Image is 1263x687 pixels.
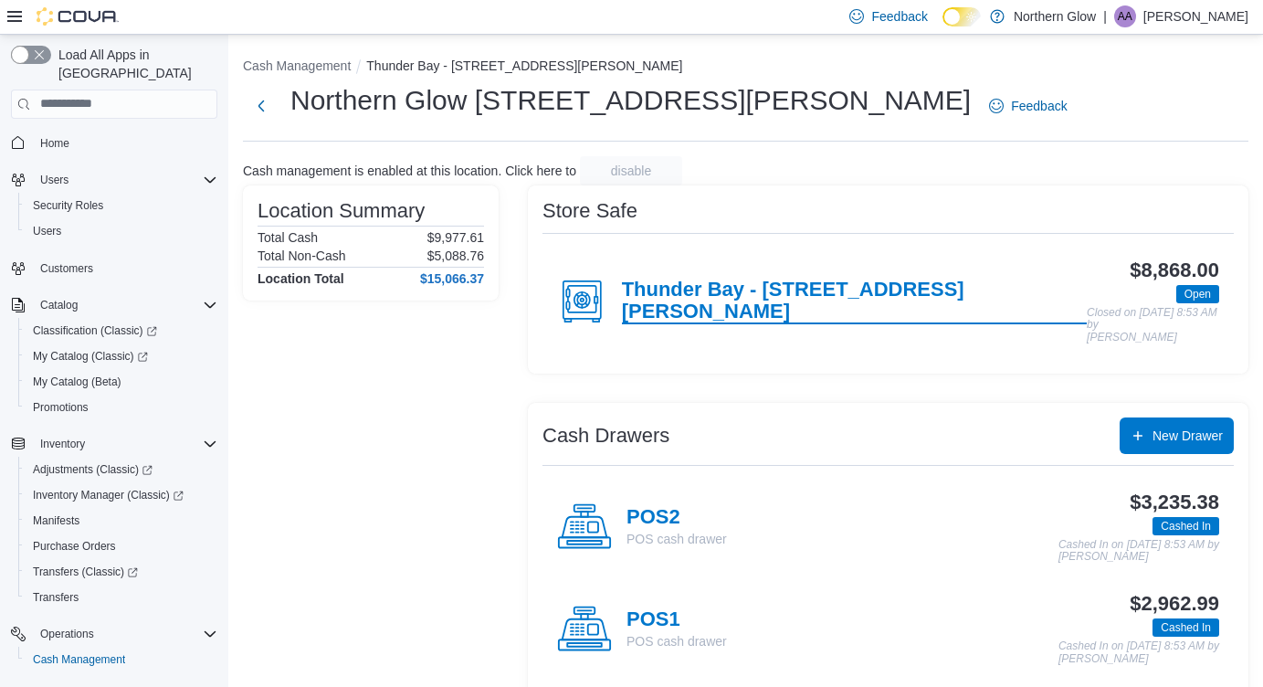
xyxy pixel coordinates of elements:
span: Transfers [26,587,217,608]
span: Purchase Orders [26,535,217,557]
a: Manifests [26,510,87,532]
p: POS cash drawer [626,530,727,548]
p: Cash management is enabled at this location. Click here to [243,164,576,178]
span: Cashed In [1152,517,1219,535]
p: | [1103,5,1107,27]
span: AA [1118,5,1132,27]
a: Promotions [26,396,96,418]
a: Transfers (Classic) [26,561,145,583]
span: Users [40,173,68,187]
span: disable [611,162,651,180]
input: Dark Mode [942,7,981,26]
p: Northern Glow [1014,5,1096,27]
span: My Catalog (Beta) [33,375,121,389]
span: Feedback [1011,97,1067,115]
button: Manifests [18,508,225,534]
a: Adjustments (Classic) [26,459,160,481]
span: Home [40,136,69,151]
a: Users [26,220,68,242]
a: Adjustments (Classic) [18,457,225,482]
a: My Catalog (Classic) [26,345,155,367]
span: Adjustments (Classic) [33,462,153,477]
h6: Total Non-Cash [258,248,346,263]
span: Customers [33,257,217,280]
span: Security Roles [26,195,217,217]
a: Security Roles [26,195,111,217]
button: Cash Management [243,58,351,73]
span: Inventory Manager (Classic) [26,484,217,506]
a: Classification (Classic) [18,318,225,343]
button: Inventory [33,433,92,455]
h3: $2,962.99 [1130,593,1219,615]
button: Catalog [4,292,225,318]
span: Cash Management [33,652,125,667]
span: Users [33,224,61,238]
span: Catalog [40,298,78,312]
a: Customers [33,258,100,280]
span: New Drawer [1152,427,1223,445]
span: Classification (Classic) [26,320,217,342]
h3: $3,235.38 [1130,491,1219,513]
span: Cash Management [26,649,217,671]
span: Manifests [33,513,79,528]
span: Catalog [33,294,217,316]
button: Next [243,88,279,124]
button: Users [4,167,225,193]
button: Cash Management [18,647,225,672]
button: Purchase Orders [18,534,225,559]
span: Cashed In [1152,618,1219,637]
h3: Location Summary [258,200,425,222]
img: Cova [37,7,119,26]
a: Classification (Classic) [26,320,164,342]
a: Feedback [982,88,1074,124]
span: Security Roles [33,198,103,213]
nav: An example of EuiBreadcrumbs [243,57,1248,79]
h4: $15,066.37 [420,271,484,286]
button: Security Roles [18,193,225,218]
span: Transfers (Classic) [33,565,138,579]
p: [PERSON_NAME] [1143,5,1248,27]
h4: Thunder Bay - [STREET_ADDRESS][PERSON_NAME] [622,279,1087,324]
span: Cashed In [1161,619,1211,636]
span: Promotions [26,396,217,418]
span: Users [33,169,217,191]
h1: Northern Glow [STREET_ADDRESS][PERSON_NAME] [290,82,971,119]
a: Cash Management [26,649,132,671]
span: Dark Mode [942,26,943,27]
span: Adjustments (Classic) [26,459,217,481]
span: My Catalog (Classic) [33,349,148,364]
span: Open [1176,285,1219,303]
p: POS cash drawer [626,632,727,650]
span: Transfers (Classic) [26,561,217,583]
button: Users [18,218,225,244]
button: disable [580,156,682,185]
span: Load All Apps in [GEOGRAPHIC_DATA] [51,46,217,82]
button: Inventory [4,431,225,457]
h4: Location Total [258,271,344,286]
p: $9,977.61 [427,230,484,245]
p: $5,088.76 [427,248,484,263]
a: Inventory Manager (Classic) [26,484,191,506]
p: Closed on [DATE] 8:53 AM by [PERSON_NAME] [1087,307,1219,344]
span: Inventory [40,437,85,451]
button: Home [4,130,225,156]
span: My Catalog (Beta) [26,371,217,393]
a: Transfers (Classic) [18,559,225,585]
h6: Total Cash [258,230,318,245]
button: Users [33,169,76,191]
span: Operations [40,627,94,641]
button: Customers [4,255,225,281]
span: Users [26,220,217,242]
a: My Catalog (Beta) [26,371,129,393]
a: Purchase Orders [26,535,123,557]
div: Alison Albert [1114,5,1136,27]
span: Manifests [26,510,217,532]
h3: Cash Drawers [542,425,669,447]
span: My Catalog (Classic) [26,345,217,367]
button: Operations [4,621,225,647]
button: New Drawer [1120,417,1234,454]
span: Feedback [871,7,927,26]
a: Transfers [26,587,86,608]
span: Inventory [33,433,217,455]
button: Thunder Bay - [STREET_ADDRESS][PERSON_NAME] [366,58,682,73]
